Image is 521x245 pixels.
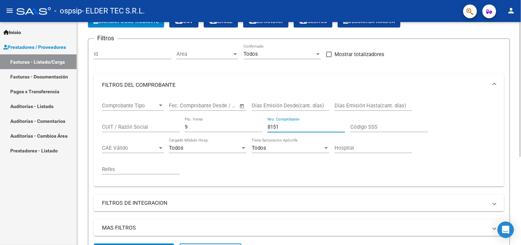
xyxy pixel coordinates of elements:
[243,51,258,57] span: Todos
[249,18,283,24] span: Estandar
[82,3,145,19] span: - ELDER TEC S.R.L.
[94,220,504,236] mat-expansion-panel-header: MAS FILTROS
[238,102,246,110] button: Open calendar
[94,74,504,96] mat-expansion-panel-header: FILTROS DEL COMPROBANTE
[498,222,514,238] div: Open Intercom Messenger
[102,103,158,109] span: Comprobante Tipo
[299,18,327,24] span: Gecros
[169,145,183,151] span: Todos
[175,18,193,24] span: CSV
[54,3,82,19] span: - ospsip
[5,7,14,15] mat-icon: menu
[102,145,158,151] span: CAE Válido
[3,29,21,36] span: Inicio
[94,195,504,211] mat-expansion-panel-header: FILTROS DE INTEGRACION
[203,103,236,109] input: Fecha fin
[335,50,384,58] span: Mostrar totalizadores
[102,224,488,232] mat-panel-title: MAS FILTROS
[252,145,266,151] span: Todos
[94,33,117,43] h3: Filtros
[169,103,197,109] input: Fecha inicio
[94,96,504,187] div: FILTROS DEL COMPROBANTE
[209,18,233,24] span: EXCEL
[3,43,66,51] span: Prestadores / Proveedores
[177,51,232,57] span: Area
[102,81,488,89] mat-panel-title: FILTROS DEL COMPROBANTE
[507,7,516,15] mat-icon: person
[102,199,488,207] mat-panel-title: FILTROS DE INTEGRACION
